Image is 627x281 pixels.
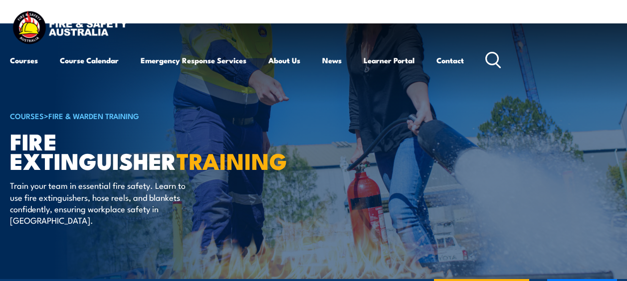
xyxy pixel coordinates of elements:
a: Emergency Response Services [141,48,246,72]
a: Contact [436,48,464,72]
p: Train your team in essential fire safety. Learn to use fire extinguishers, hose reels, and blanke... [10,179,192,226]
a: Learner Portal [364,48,415,72]
strong: TRAINING [177,143,287,177]
a: Fire & Warden Training [48,110,139,121]
a: Courses [10,48,38,72]
a: News [322,48,342,72]
a: About Us [268,48,300,72]
h6: > [10,110,256,122]
a: Course Calendar [60,48,119,72]
a: COURSES [10,110,44,121]
h1: Fire Extinguisher [10,131,256,170]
